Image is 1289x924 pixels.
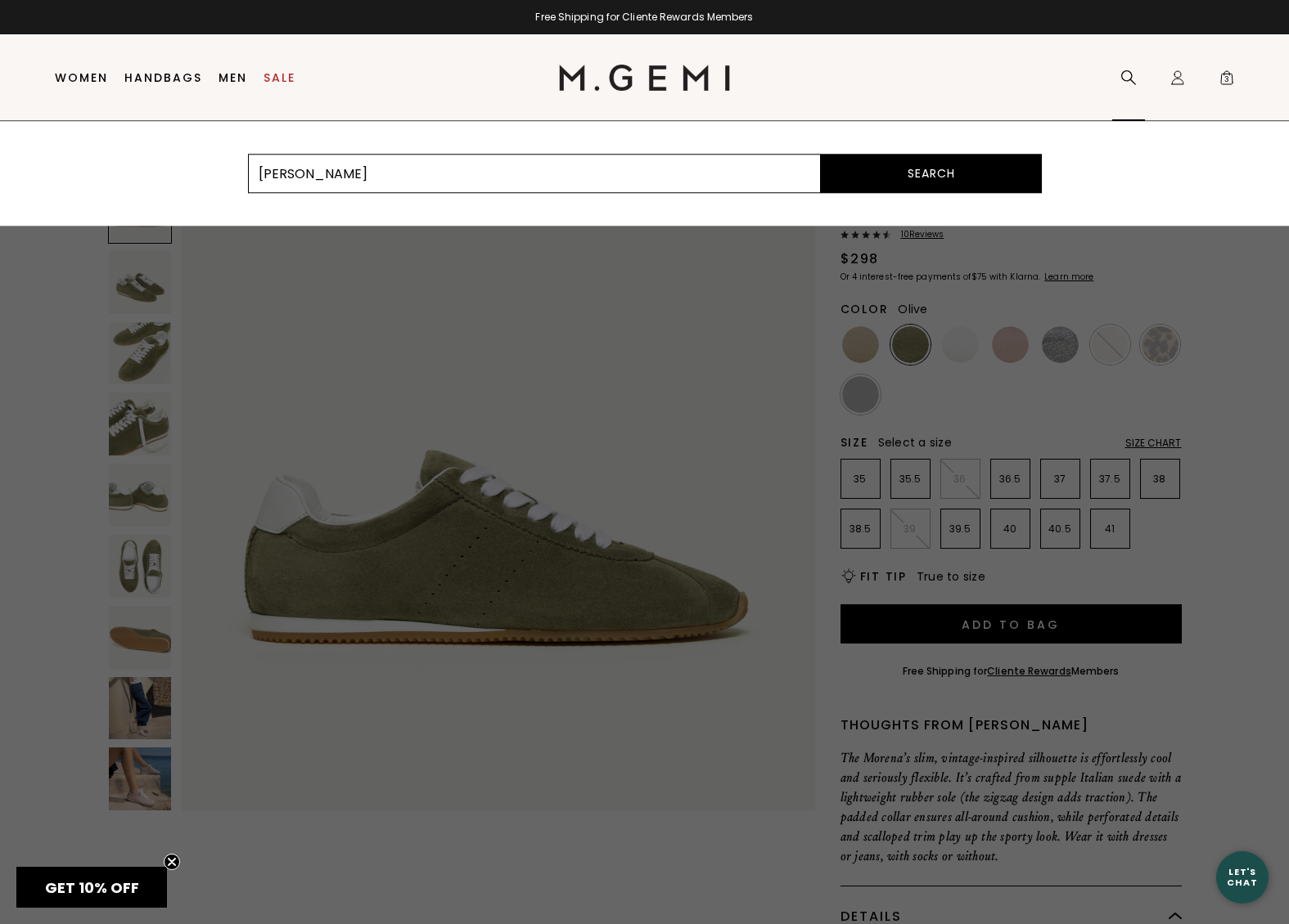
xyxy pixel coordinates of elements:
button: Close teaser [164,854,180,870]
a: Women [55,71,108,84]
input: What are you looking for? [248,154,821,193]
img: M.Gemi [559,65,730,91]
div: Let's Chat [1216,867,1269,887]
button: Search [821,154,1042,193]
span: 3 [1219,73,1235,89]
a: Handbags [124,71,202,84]
div: GET 10% OFFClose teaser [16,867,167,908]
span: GET 10% OFF [45,877,139,898]
a: Men [219,71,247,84]
a: Sale [264,71,295,84]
